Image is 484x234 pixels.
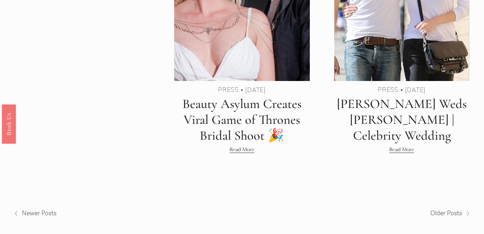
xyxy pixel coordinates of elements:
a: Book Us [2,104,16,144]
time: [DATE] [245,86,266,94]
span: Newer Posts [22,208,56,219]
a: Press [218,85,239,94]
a: Older Posts [242,208,470,219]
p: Get ready! [16,18,92,25]
img: Rough Water SEO [5,35,103,122]
a: Need help? [11,42,23,54]
a: Read More [389,145,414,154]
a: Newer Posts [14,208,242,219]
a: Press [378,85,398,94]
a: Beauty Asylum Creates Viral Game of Thrones Bridal Shoot 🎉 [182,96,302,143]
img: SEOSpace [51,5,58,12]
span: Older Posts [430,208,462,219]
time: [DATE] [405,86,426,94]
a: [PERSON_NAME] Weds [PERSON_NAME] | Celebrity Wedding [337,96,467,143]
a: Read More [230,145,254,154]
p: Plugin is loading... [16,25,92,32]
